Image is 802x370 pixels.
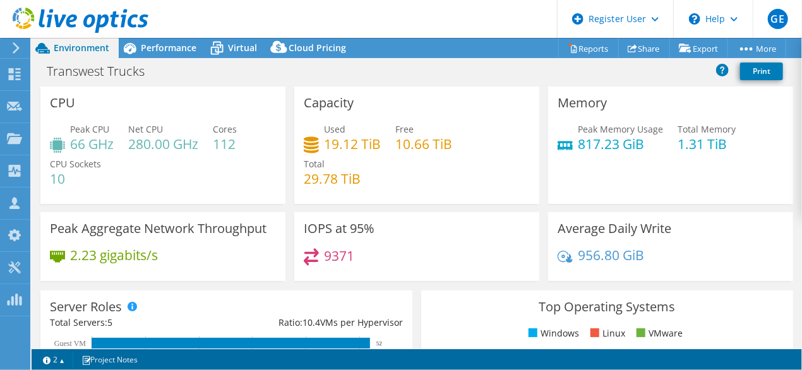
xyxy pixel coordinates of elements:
[395,137,452,151] h4: 10.66 TiB
[70,137,114,151] h4: 66 GHz
[213,137,237,151] h4: 112
[525,326,579,340] li: Windows
[324,249,354,263] h4: 9371
[73,352,147,367] a: Project Notes
[228,42,257,54] span: Virtual
[50,158,101,170] span: CPU Sockets
[107,316,112,328] span: 5
[558,96,607,110] h3: Memory
[558,39,619,58] a: Reports
[689,13,700,25] svg: \n
[578,137,663,151] h4: 817.23 GiB
[304,96,354,110] h3: Capacity
[226,316,402,330] div: Ratio: VMs per Hypervisor
[50,172,101,186] h4: 10
[304,222,374,236] h3: IOPS at 95%
[50,222,266,236] h3: Peak Aggregate Network Throughput
[302,316,320,328] span: 10.4
[324,137,381,151] h4: 19.12 TiB
[587,326,625,340] li: Linux
[304,172,361,186] h4: 29.78 TiB
[128,137,198,151] h4: 280.00 GHz
[41,64,164,78] h1: Transwest Trucks
[304,158,325,170] span: Total
[141,42,196,54] span: Performance
[54,339,86,348] text: Guest VM
[633,326,683,340] li: VMware
[678,123,736,135] span: Total Memory
[558,222,671,236] h3: Average Daily Write
[50,316,226,330] div: Total Servers:
[431,300,784,314] h3: Top Operating Systems
[768,9,788,29] span: GE
[740,63,783,80] a: Print
[50,96,75,110] h3: CPU
[213,123,237,135] span: Cores
[54,42,109,54] span: Environment
[669,39,728,58] a: Export
[289,42,346,54] span: Cloud Pricing
[324,123,345,135] span: Used
[34,352,73,367] a: 2
[618,39,670,58] a: Share
[395,123,414,135] span: Free
[678,137,736,151] h4: 1.31 TiB
[70,248,158,262] h4: 2.23 gigabits/s
[578,123,663,135] span: Peak Memory Usage
[727,39,786,58] a: More
[70,123,109,135] span: Peak CPU
[578,248,644,262] h4: 956.80 GiB
[128,123,163,135] span: Net CPU
[376,340,382,347] text: 52
[50,300,122,314] h3: Server Roles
